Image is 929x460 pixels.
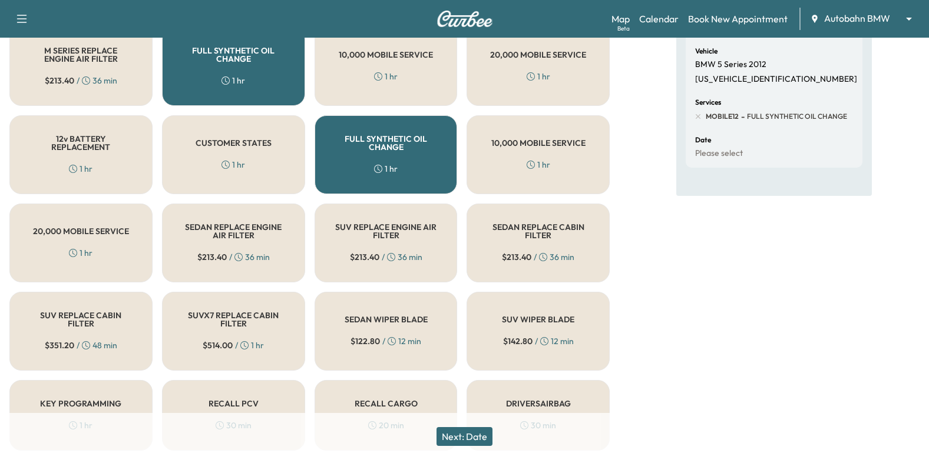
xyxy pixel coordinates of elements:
[617,24,630,33] div: Beta
[345,315,428,324] h5: SEDAN WIPER BLADE
[350,251,379,263] span: $ 213.40
[197,251,270,263] div: / 36 min
[29,46,133,63] h5: M SERIES REPLACE ENGINE AIR FILTER
[196,139,272,147] h5: CUSTOMER STATES
[695,59,766,70] p: BMW 5 Series 2012
[334,135,438,151] h5: FULL SYNTHETIC OIL CHANGE
[45,339,117,351] div: / 48 min
[695,148,743,159] p: Please select
[29,311,133,328] h5: SUV REPLACE CABIN FILTER
[739,111,745,122] span: -
[695,136,711,144] h6: Date
[506,399,571,408] h5: DRIVERSAIRBAG
[503,335,574,347] div: / 12 min
[355,399,418,408] h5: RECALL CARGO
[29,135,133,151] h5: 12v BATTERY REPLACEMENT
[611,12,630,26] a: MapBeta
[374,163,398,175] div: 1 hr
[33,227,129,235] h5: 20,000 MOBILE SERVICE
[45,75,74,86] span: $ 213.40
[490,51,586,59] h5: 20,000 MOBILE SERVICE
[527,159,550,171] div: 1 hr
[351,335,380,347] span: $ 122.80
[688,12,788,26] a: Book New Appointment
[503,335,533,347] span: $ 142.80
[209,399,259,408] h5: RECALL PCV
[695,99,721,106] h6: Services
[40,399,121,408] h5: KEY PROGRAMMING
[45,75,117,86] div: / 36 min
[181,223,286,239] h5: SEDAN REPLACE ENGINE AIR FILTER
[695,74,857,85] p: [US_VEHICLE_IDENTIFICATION_NUMBER]
[69,163,92,175] div: 1 hr
[69,247,92,259] div: 1 hr
[486,223,590,239] h5: SEDAN REPLACE CABIN FILTER
[351,335,421,347] div: / 12 min
[745,112,847,121] span: FULL SYNTHETIC OIL CHANGE
[221,75,245,86] div: 1 hr
[181,311,286,328] h5: SUVX7 REPLACE CABIN FILTER
[706,112,739,121] span: MOBILE12
[45,339,74,351] span: $ 351.20
[437,427,492,446] button: Next: Date
[491,139,586,147] h5: 10,000 MOBILE SERVICE
[639,12,679,26] a: Calendar
[824,12,890,25] span: Autobahn BMW
[203,339,264,351] div: / 1 hr
[502,251,531,263] span: $ 213.40
[374,71,398,82] div: 1 hr
[334,223,438,239] h5: SUV REPLACE ENGINE AIR FILTER
[527,71,550,82] div: 1 hr
[221,159,245,171] div: 1 hr
[339,51,433,59] h5: 10,000 MOBILE SERVICE
[437,11,493,27] img: Curbee Logo
[197,251,227,263] span: $ 213.40
[502,315,574,324] h5: SUV WIPER BLADE
[350,251,422,263] div: / 36 min
[203,339,233,351] span: $ 514.00
[181,46,286,63] h5: FULL SYNTHETIC OIL CHANGE
[695,48,718,55] h6: Vehicle
[502,251,574,263] div: / 36 min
